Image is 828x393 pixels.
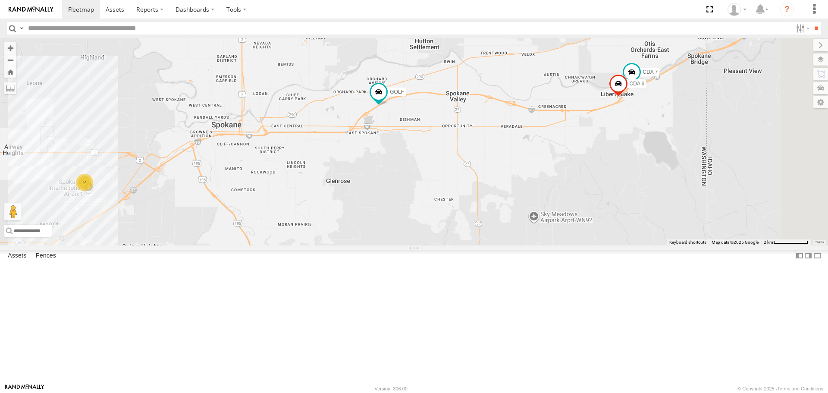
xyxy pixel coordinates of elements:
[795,250,804,262] label: Dock Summary Table to the Left
[793,22,811,35] label: Search Filter Options
[764,240,773,245] span: 2 km
[815,240,824,244] a: Terms (opens in new tab)
[4,42,16,54] button: Zoom in
[737,386,823,391] div: © Copyright 2025 -
[778,386,823,391] a: Terms and Conditions
[9,6,53,13] img: rand-logo.svg
[813,250,822,262] label: Hide Summary Table
[3,250,31,262] label: Assets
[761,239,811,245] button: Map Scale: 2 km per 77 pixels
[813,96,828,108] label: Map Settings
[630,81,645,87] span: CDA 6
[18,22,25,35] label: Search Query
[780,3,794,16] i: ?
[804,250,812,262] label: Dock Summary Table to the Right
[4,66,16,78] button: Zoom Home
[724,3,750,16] div: Dispatch Login
[669,239,706,245] button: Keyboard shortcuts
[375,386,408,391] div: Version: 306.00
[643,69,658,75] span: CDA 7
[5,384,44,393] a: Visit our Website
[76,174,93,191] div: 2
[712,240,759,245] span: Map data ©2025 Google
[4,82,16,94] label: Measure
[4,203,22,220] button: Drag Pegman onto the map to open Street View
[4,54,16,66] button: Zoom out
[31,250,60,262] label: Fences
[390,89,404,95] span: GOLF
